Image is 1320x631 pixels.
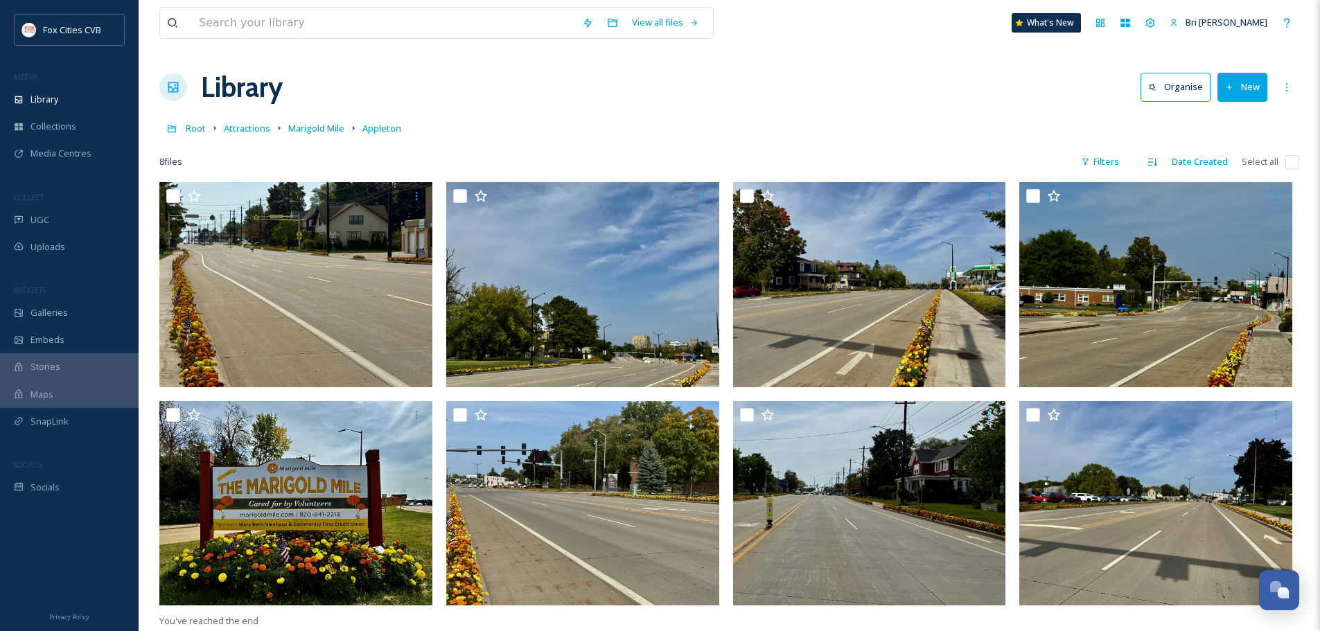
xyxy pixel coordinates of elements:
[186,122,206,134] span: Root
[362,122,401,134] span: Appleton
[1074,148,1126,175] div: Filters
[1012,13,1081,33] a: What's New
[733,182,1006,387] img: Marigold Mile (6).jpg
[1259,570,1299,610] button: Open Chat
[1186,16,1267,28] span: Bri [PERSON_NAME]
[625,9,706,36] a: View all files
[186,120,206,136] a: Root
[159,182,432,387] img: Marigold Mile (8).jpg
[159,401,432,606] img: Marigold Mile (4).jpg
[288,122,344,134] span: Marigold Mile
[14,71,38,82] span: MEDIA
[224,122,270,134] span: Attractions
[192,8,575,38] input: Search your library
[733,401,1006,606] img: Marigold Mile (2).jpg
[30,481,60,494] span: Socials
[1019,182,1292,387] img: Marigold Mile (5).jpg
[224,120,270,136] a: Attractions
[30,213,49,226] span: UGC
[362,120,401,136] a: Appleton
[22,23,36,37] img: images.png
[159,155,182,168] span: 8 file s
[1019,401,1292,606] img: Marigold Mile (1).jpg
[14,285,46,295] span: WIDGETS
[1163,9,1274,36] a: Bri [PERSON_NAME]
[1165,148,1235,175] div: Date Created
[49,612,89,621] span: Privacy Policy
[30,240,65,254] span: Uploads
[1141,73,1211,101] button: Organise
[30,360,60,373] span: Stories
[446,401,719,606] img: Marigold Mile (3).jpg
[30,147,91,160] span: Media Centres
[30,388,53,401] span: Maps
[201,66,283,108] a: Library
[14,459,42,470] span: SOCIALS
[1217,73,1267,101] button: New
[49,607,89,624] a: Privacy Policy
[30,120,76,133] span: Collections
[1141,73,1217,101] a: Organise
[446,182,719,387] img: Marigold Mile (7).jpg
[30,333,64,346] span: Embeds
[288,120,344,136] a: Marigold Mile
[30,415,69,428] span: SnapLink
[43,24,101,36] span: Fox Cities CVB
[1242,155,1278,168] span: Select all
[159,614,258,627] span: You've reached the end
[14,192,44,202] span: COLLECT
[30,306,68,319] span: Galleries
[30,93,58,106] span: Library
